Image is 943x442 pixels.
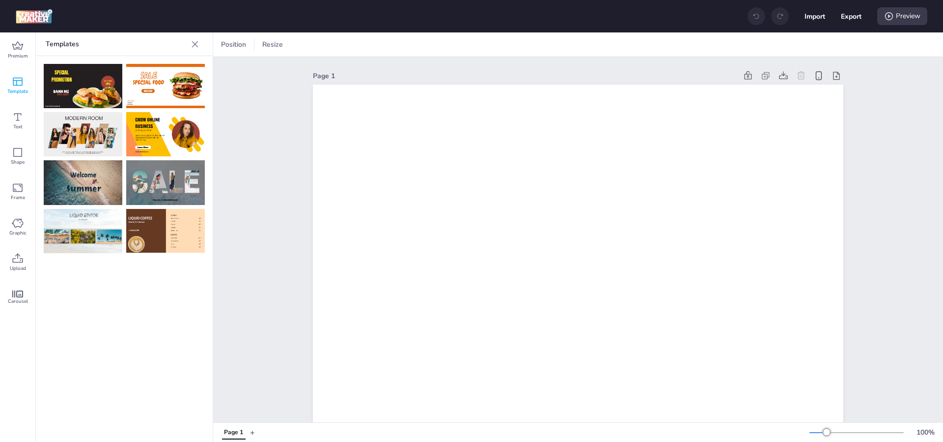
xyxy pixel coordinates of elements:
span: Resize [260,39,285,50]
img: NXLE4hq.png [126,160,205,205]
span: Upload [10,265,26,272]
img: ypUE7hH.png [44,112,122,156]
div: Page 1 [313,71,737,81]
div: Preview [877,7,927,25]
img: WX2aUtf.png [126,209,205,253]
span: Template [7,88,28,95]
div: Page 1 [224,428,243,437]
img: P4qF5We.png [44,209,122,253]
img: 881XAHt.png [126,112,205,156]
span: Premium [8,52,28,60]
button: Import [804,6,825,27]
div: Tabs [217,424,250,441]
span: Shape [11,158,25,166]
button: Export [841,6,861,27]
button: + [250,424,255,441]
span: Text [13,123,23,131]
span: Carousel [8,297,28,305]
span: Position [219,39,248,50]
span: Graphic [9,229,27,237]
div: 100 % [914,427,937,438]
img: RDvpeV0.png [126,64,205,108]
span: Frame [11,194,25,202]
p: Templates [46,32,187,56]
img: zNDi6Os.png [44,64,122,108]
img: logo Creative Maker [16,9,53,24]
img: wiC1eEj.png [44,160,122,205]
